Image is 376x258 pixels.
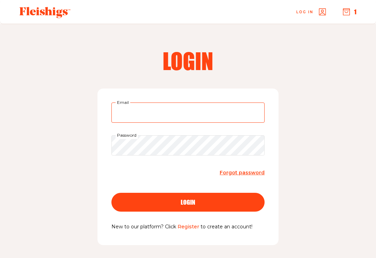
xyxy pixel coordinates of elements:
input: Password [111,135,265,155]
label: Password [116,131,138,139]
input: Email [111,103,265,123]
button: 1 [343,8,357,16]
a: Log in [296,8,326,15]
a: Forgot password [220,168,265,177]
button: login [111,193,265,212]
a: Register [178,223,199,230]
span: login [181,199,195,205]
span: Log in [296,9,313,15]
label: Email [116,99,130,106]
p: New to our platform? Click to create an account! [111,223,265,231]
h2: Login [99,50,277,72]
span: Forgot password [220,169,265,176]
